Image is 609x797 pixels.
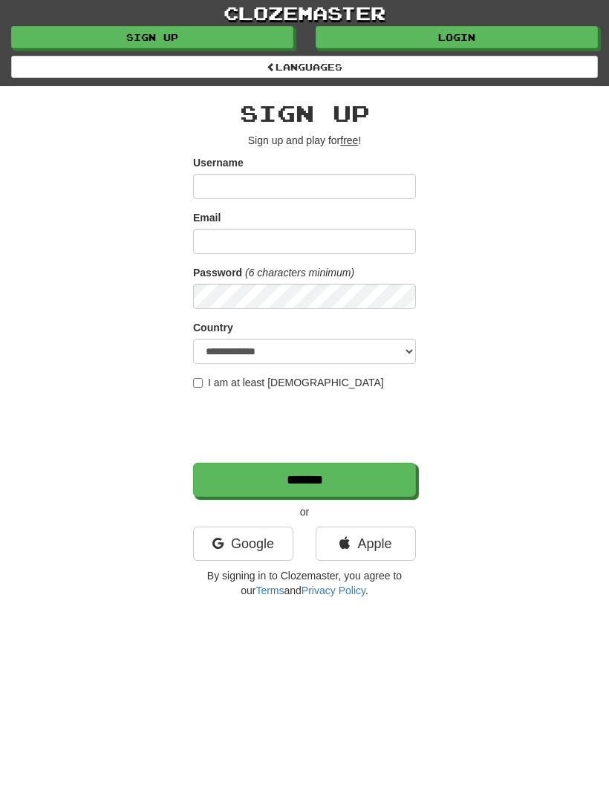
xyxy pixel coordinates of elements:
a: Login [316,26,598,48]
label: Country [193,320,233,335]
em: (6 characters minimum) [245,267,354,279]
a: Privacy Policy [302,585,365,596]
label: Password [193,265,242,280]
a: Terms [255,585,284,596]
p: or [193,504,416,519]
a: Languages [11,56,598,78]
label: Email [193,210,221,225]
label: I am at least [DEMOGRAPHIC_DATA] [193,375,384,390]
input: I am at least [DEMOGRAPHIC_DATA] [193,378,203,388]
a: Google [193,527,293,561]
iframe: reCAPTCHA [193,397,419,455]
p: By signing in to Clozemaster, you agree to our and . [193,568,416,598]
u: free [340,134,358,146]
h2: Sign up [193,101,416,126]
a: Sign up [11,26,293,48]
a: Apple [316,527,416,561]
label: Username [193,155,244,170]
p: Sign up and play for ! [193,133,416,148]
